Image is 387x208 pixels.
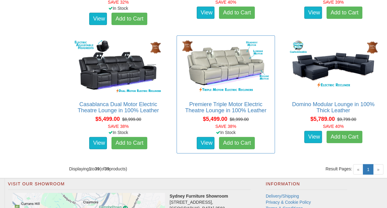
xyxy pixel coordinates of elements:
span: $5,789.00 [310,116,335,122]
div: In Stock [68,5,169,11]
a: Domino Modular Lounge in 100% Thick Leather [292,101,374,113]
div: In Stock [68,129,169,136]
div: Displaying to (of products) [64,166,226,172]
span: » [373,164,383,175]
h2: Visit Our Showroom [8,182,250,190]
strong: 39 [95,166,100,171]
img: Premiere Triple Motor Electric Theatre Lounge in 100% Leather [180,39,272,95]
span: Result Pages: [325,166,352,172]
del: $9,799.00 [337,117,356,122]
del: $8,999.00 [122,117,141,122]
a: Casablanca Dual Motor Electric Theatre Lounge in 100% Leather [78,101,159,113]
a: View [304,131,322,143]
font: SAVE 38% [108,124,129,129]
a: View [304,7,322,19]
div: In Stock [175,129,276,136]
h2: Information [266,182,347,190]
a: Add to Cart [327,131,362,143]
img: Casablanca Dual Motor Electric Theatre Lounge in 100% Leather [72,39,164,95]
a: Add to Cart [327,7,362,19]
a: View [89,137,107,149]
a: Delivery/Shipping [266,194,299,199]
font: SAVE 38% [215,124,236,129]
span: « [353,164,363,175]
a: Add to Cart [219,7,255,19]
img: Domino Modular Lounge in 100% Thick Leather [287,39,379,95]
a: 1 [363,164,373,175]
font: SAVE 40% [323,124,344,129]
strong: Sydney Furniture Showroom [170,194,228,199]
span: $5,499.00 [95,116,120,122]
a: View [89,13,107,25]
a: View [197,137,214,149]
a: Premiere Triple Motor Electric Theatre Lounge in 100% Leather [185,101,266,113]
a: Add to Cart [219,137,255,149]
a: Add to Cart [111,137,147,149]
strong: 1 [89,166,91,171]
a: Privacy & Cookie Policy [266,200,311,205]
span: $5,499.00 [203,116,227,122]
a: View [197,7,214,19]
del: $8,999.00 [230,117,249,122]
a: Add to Cart [111,13,147,25]
strong: 39 [104,166,109,171]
